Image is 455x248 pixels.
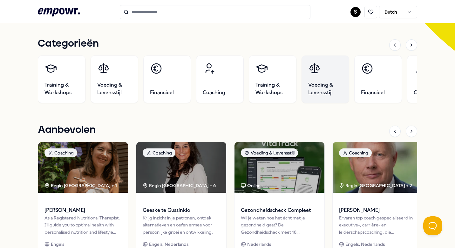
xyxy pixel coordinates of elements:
div: Ervaren top coach gespecialiseerd in executive-, carrière- en leiderschapscoaching, die professio... [339,214,416,236]
span: Financieel [150,89,174,96]
h1: Aanbevolen [38,122,96,138]
a: Coaching [407,55,455,103]
div: Coaching [143,148,175,157]
a: Financieel [143,55,191,103]
span: Coaching [203,89,225,96]
h1: Categorieën [38,36,99,52]
a: Coaching [196,55,244,103]
span: Geeske te Gussinklo [143,206,220,214]
span: Training & Workshops [255,81,290,96]
span: Nederlands [247,241,271,248]
img: package image [234,142,324,193]
div: Voeding & Levensstijl [241,148,298,157]
img: package image [38,142,128,193]
span: [PERSON_NAME] [339,206,416,214]
div: Regio [GEOGRAPHIC_DATA] + 6 [143,182,216,189]
div: Regio [GEOGRAPHIC_DATA] + 2 [339,182,412,189]
input: Search for products, categories or subcategories [120,5,310,19]
span: [PERSON_NAME] [44,206,122,214]
div: Coaching [44,148,77,157]
span: Financieel [361,89,385,96]
div: Coaching [339,148,372,157]
span: Engels, Nederlands [345,241,385,248]
span: Voeding & Levensstijl [308,81,343,96]
a: Voeding & Levensstijl [91,55,138,103]
div: Online [241,182,261,189]
div: Wil je weten hoe het écht met je gezondheid gaat? De Gezondheidscheck meet 18 biomarkers voor een... [241,214,318,236]
span: Engels [51,241,64,248]
span: Engels, Nederlands [149,241,188,248]
span: Training & Workshops [44,81,79,96]
div: As a Registered Nutritional Therapist, I'll guide you to optimal health with personalised nutriti... [44,214,122,236]
button: S [350,7,361,17]
iframe: Help Scout Beacon - Open [423,216,442,235]
img: package image [136,142,226,193]
a: Training & Workshops [249,55,296,103]
div: Krijg inzicht in je patronen, ontdek alternatieven en oefen ermee voor persoonlijke groei en ontw... [143,214,220,236]
a: Financieel [354,55,402,103]
a: Voeding & Levensstijl [302,55,349,103]
span: Coaching [414,89,436,96]
span: Gezondheidscheck Compleet [241,206,318,214]
div: Regio [GEOGRAPHIC_DATA] + 1 [44,182,117,189]
span: Voeding & Levensstijl [97,81,132,96]
img: package image [333,142,423,193]
a: Training & Workshops [38,55,85,103]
